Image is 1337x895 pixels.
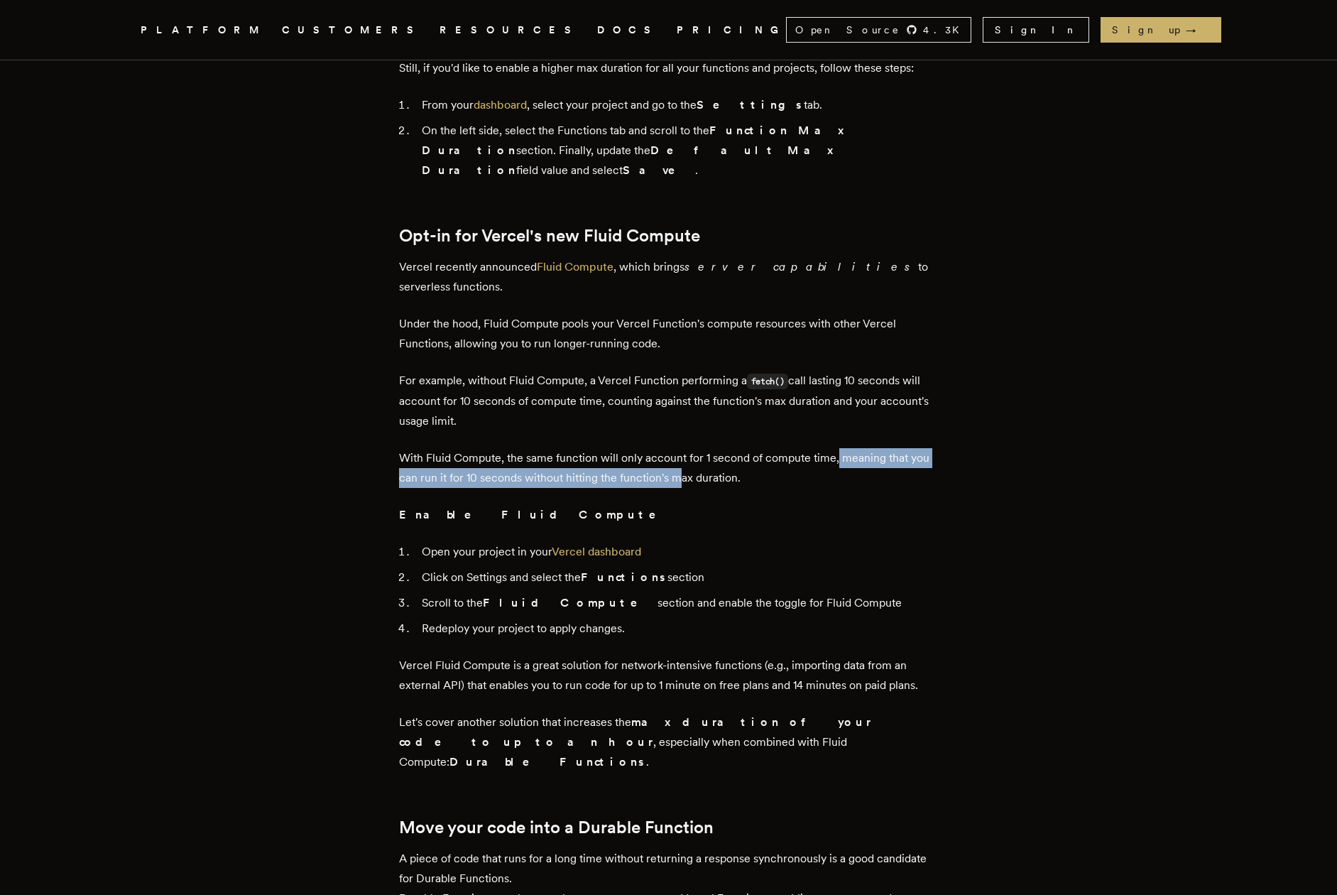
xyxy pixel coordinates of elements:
a: Fluid Compute [537,260,613,273]
li: Redeploy your project to apply changes. [418,619,939,639]
strong: max duration of your code to up to an hour [399,715,871,749]
li: On the left side, select the Functions tab and scroll to the section. Finally, update the field v... [418,121,939,180]
li: Scroll to the section and enable the toggle for Fluid Compute [418,593,939,613]
code: fetch() [747,374,789,389]
a: Sign up [1101,17,1221,43]
a: Vercel dashboard [552,545,641,558]
li: Click on Settings and select the section [418,568,939,587]
strong: Durable Functions [449,755,646,769]
button: RESOURCES [440,21,580,39]
span: 4.3 K [923,23,968,37]
p: Vercel Fluid Compute is a great solution for network-intensive functions (e.g., importing data fr... [399,656,939,695]
h2: Move your code into a Durable Function [399,818,939,837]
a: dashboard [474,98,527,112]
strong: Function Max Duration [422,124,846,157]
li: Open your project in your [418,542,939,562]
strong: Default Max Duration [422,143,835,177]
strong: Settings [697,98,804,112]
p: With Fluid Compute, the same function will only account for 1 second of compute time, meaning tha... [399,448,939,488]
p: Let's cover another solution that increases the , especially when combined with Fluid Compute: . [399,712,939,772]
em: server capabilities [684,260,918,273]
h2: Opt-in for Vercel's new Fluid Compute [399,226,939,246]
button: PLATFORM [141,21,265,39]
a: PRICING [677,21,786,39]
strong: Save [623,163,695,177]
strong: Fluid Compute [483,596,657,609]
strong: Enable Fluid Compute [399,508,676,521]
p: Vercel recently announced , which brings to serverless functions. [399,257,939,297]
a: CUSTOMERS [282,21,422,39]
a: Sign In [983,17,1089,43]
a: DOCS [597,21,660,39]
li: From your , select your project and go to the tab. [418,95,939,115]
p: Under the hood, Fluid Compute pools your Vercel Function's compute resources with other Vercel Fu... [399,314,939,354]
strong: Functions [581,570,667,584]
p: For example, without Fluid Compute, a Vercel Function performing a call lasting 10 seconds will a... [399,371,939,431]
span: → [1186,23,1210,37]
span: Open Source [795,23,900,37]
